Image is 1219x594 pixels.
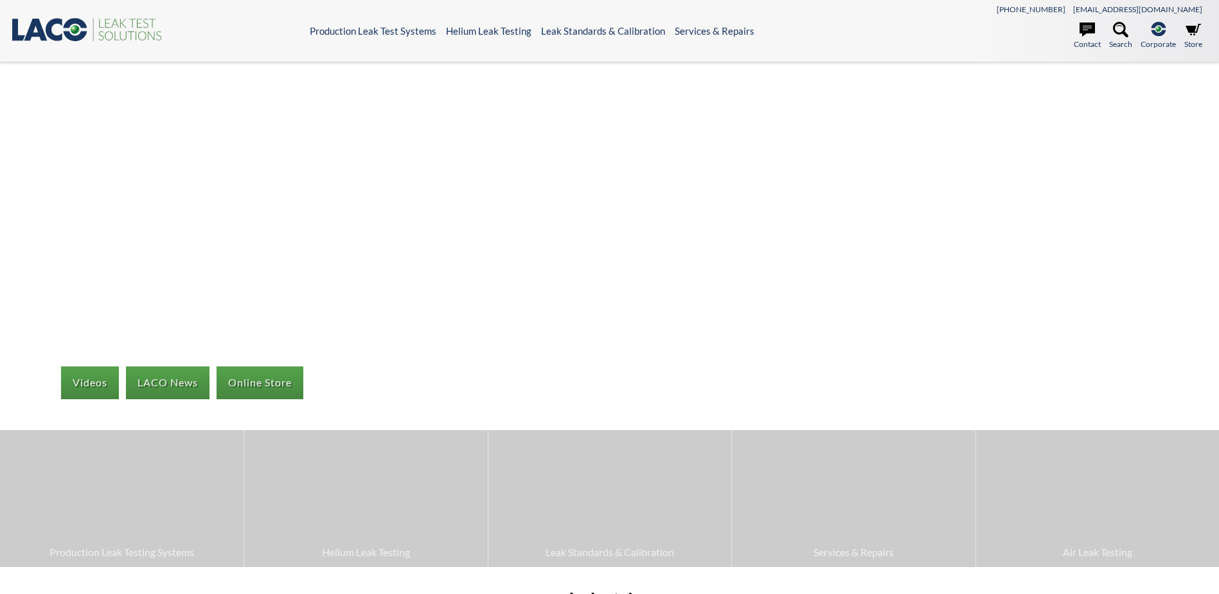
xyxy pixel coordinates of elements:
a: Air Leak Testing [976,430,1219,566]
span: Air Leak Testing [983,544,1213,561]
a: Online Store [217,366,303,399]
a: Leak Standards & Calibration [488,430,731,566]
a: Helium Leak Testing [244,430,487,566]
span: Production Leak Testing Systems [6,544,237,561]
a: LACO News [126,366,209,399]
a: Store [1184,22,1202,50]
a: Search [1109,22,1132,50]
a: Videos [61,366,119,399]
a: Production Leak Test Systems [310,25,436,37]
span: Corporate [1141,38,1176,50]
a: Services & Repairs [732,430,975,566]
a: [PHONE_NUMBER] [997,4,1065,14]
a: Contact [1074,22,1101,50]
span: Services & Repairs [738,544,968,561]
span: Helium Leak Testing [251,544,481,561]
span: Leak Standards & Calibration [495,544,725,561]
a: Helium Leak Testing [446,25,531,37]
a: Services & Repairs [675,25,754,37]
a: [EMAIL_ADDRESS][DOMAIN_NAME] [1073,4,1202,14]
a: Leak Standards & Calibration [541,25,665,37]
